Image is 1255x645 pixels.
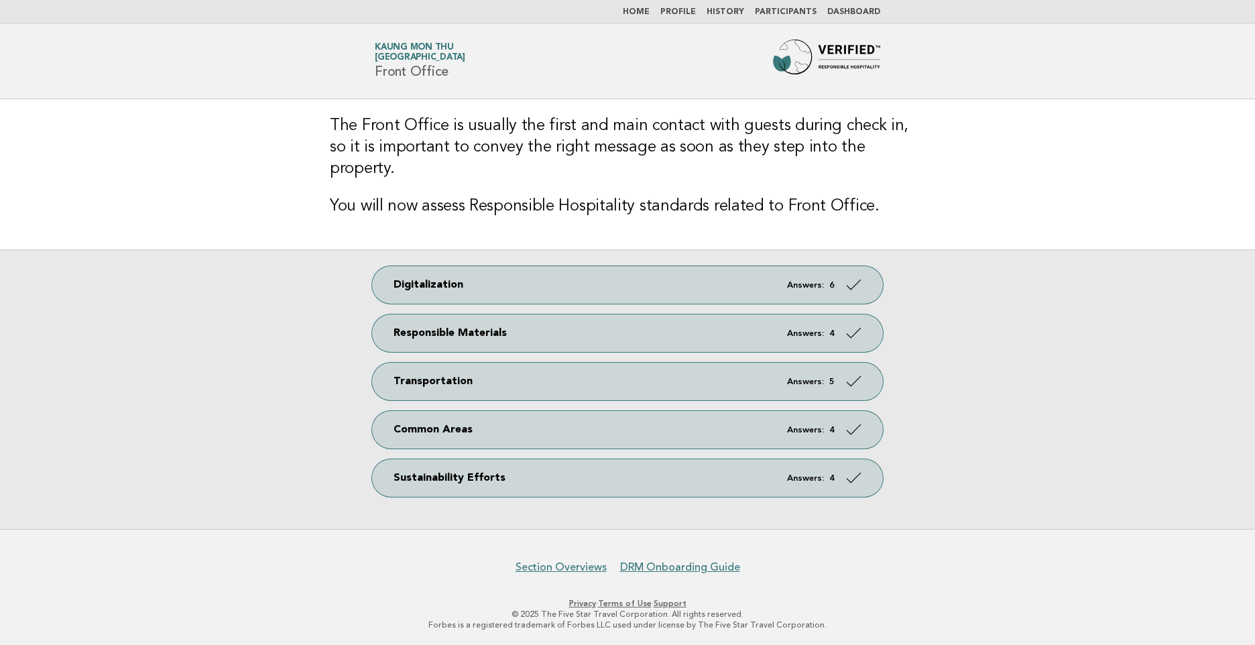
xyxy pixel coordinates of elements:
[372,411,883,449] a: Common Areas Answers: 4
[375,44,465,78] h1: Front Office
[598,599,652,608] a: Terms of Use
[787,474,824,483] em: Answers:
[755,8,817,16] a: Participants
[829,474,835,483] strong: 4
[372,363,883,400] a: Transportation Answers: 5
[623,8,650,16] a: Home
[372,459,883,497] a: Sustainability Efforts Answers: 4
[375,43,465,62] a: Kaung Mon Thu[GEOGRAPHIC_DATA]
[569,599,596,608] a: Privacy
[330,196,925,217] h3: You will now assess Responsible Hospitality standards related to Front Office.
[217,609,1038,620] p: © 2025 The Five Star Travel Corporation. All rights reserved.
[620,561,740,574] a: DRM Onboarding Guide
[516,561,607,574] a: Section Overviews
[330,115,925,180] h3: The Front Office is usually the first and main contact with guests during check in, so it is impo...
[654,599,686,608] a: Support
[372,314,883,352] a: Responsible Materials Answers: 4
[827,8,880,16] a: Dashboard
[829,426,835,434] strong: 4
[660,8,696,16] a: Profile
[217,620,1038,630] p: Forbes is a registered trademark of Forbes LLC used under license by The Five Star Travel Corpora...
[217,598,1038,609] p: · ·
[773,40,880,82] img: Forbes Travel Guide
[787,377,824,386] em: Answers:
[372,266,883,304] a: Digitalization Answers: 6
[707,8,744,16] a: History
[829,281,835,290] strong: 6
[829,377,835,386] strong: 5
[787,281,824,290] em: Answers:
[375,54,465,62] span: [GEOGRAPHIC_DATA]
[787,329,824,338] em: Answers:
[829,329,835,338] strong: 4
[787,426,824,434] em: Answers:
